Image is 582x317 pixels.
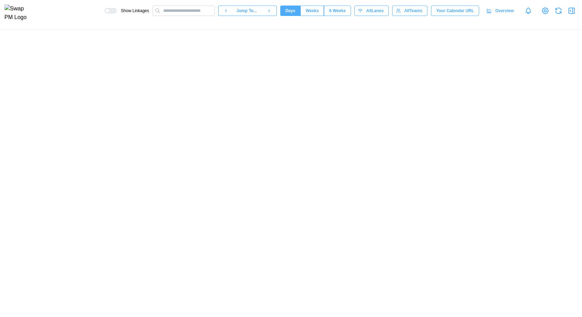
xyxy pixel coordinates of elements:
a: Notifications [522,5,534,17]
span: All Lanes [366,6,383,16]
a: View Project [540,6,550,16]
button: Weeks [300,6,324,16]
a: Overview [483,6,519,16]
span: Jump To... [237,6,257,16]
span: Days [285,6,296,16]
button: Open Drawer [567,6,576,16]
button: Refresh Grid [554,6,563,16]
span: 6 Weeks [329,6,346,16]
span: Your Calendar URL [436,6,474,16]
span: Overview [495,6,514,16]
button: AllLanes [354,6,389,16]
button: 6 Weeks [324,6,351,16]
button: Days [280,6,301,16]
span: All Teams [404,6,422,16]
button: AllTeams [392,6,427,16]
button: Jump To... [233,6,262,16]
span: Show Linkages [117,8,149,14]
button: Your Calendar URL [431,6,479,16]
span: Weeks [306,6,319,16]
img: Swap PM Logo [5,5,33,22]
